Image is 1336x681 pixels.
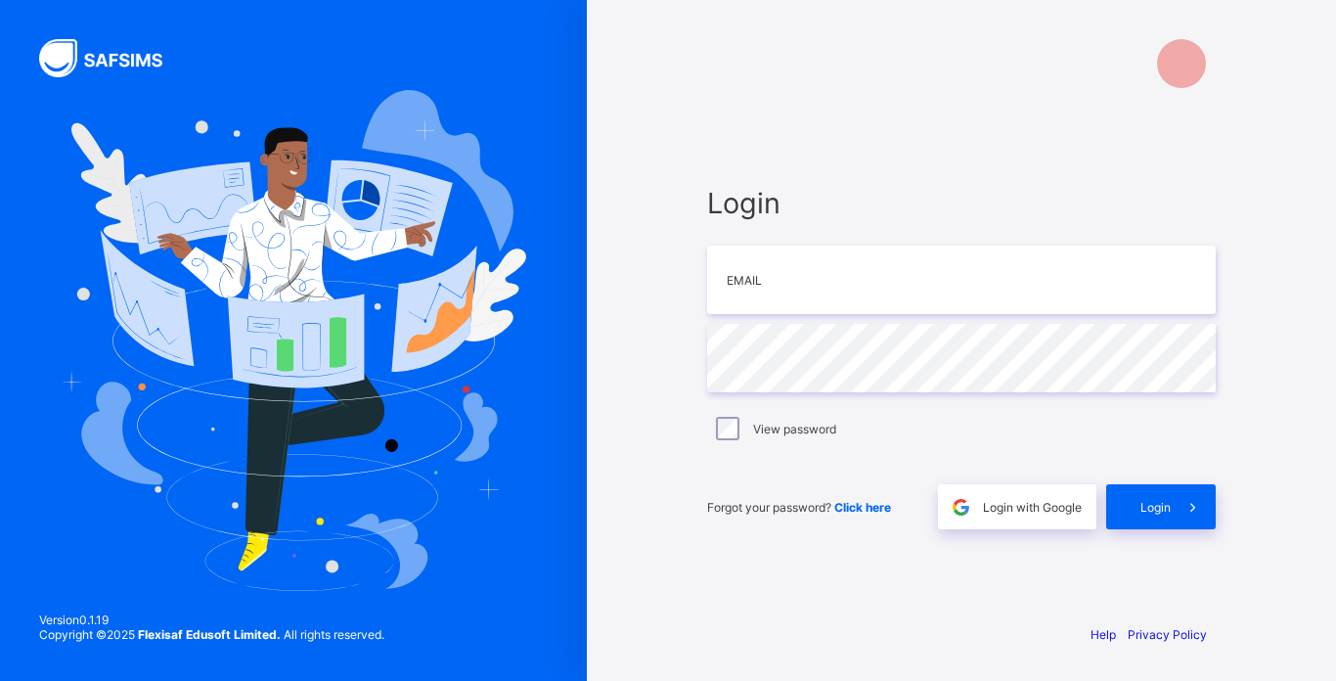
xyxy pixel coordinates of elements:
[39,613,384,627] span: Version 0.1.19
[950,496,972,519] img: google.396cfc9801f0270233282035f929180a.svg
[983,500,1082,515] span: Login with Google
[834,500,891,515] a: Click here
[138,627,281,642] strong: Flexisaf Edusoft Limited.
[753,422,836,436] label: View password
[1091,627,1116,642] a: Help
[39,627,384,642] span: Copyright © 2025 All rights reserved.
[1140,500,1171,515] span: Login
[61,90,526,591] img: Hero Image
[39,39,186,77] img: SAFSIMS Logo
[1128,627,1207,642] a: Privacy Policy
[707,186,1216,220] span: Login
[707,500,891,515] span: Forgot your password?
